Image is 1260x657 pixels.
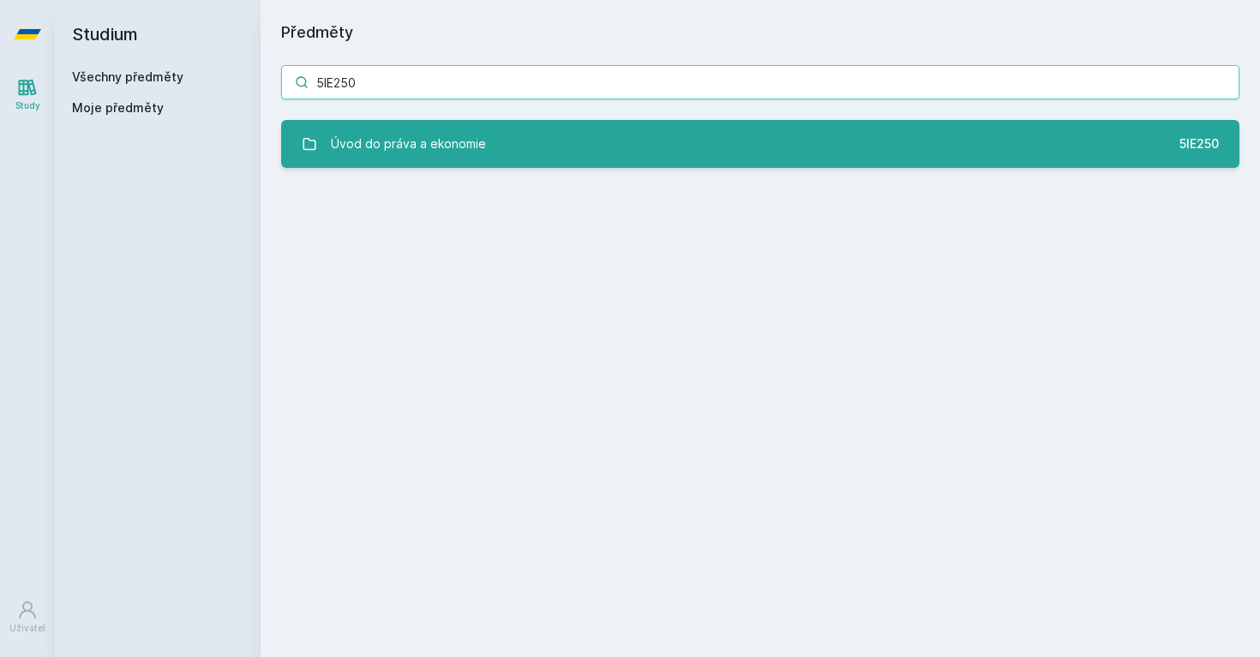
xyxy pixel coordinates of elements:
a: Všechny předměty [72,69,183,84]
div: Uživatel [9,622,45,635]
a: Study [3,69,51,121]
input: Název nebo ident předmětu… [281,65,1239,99]
a: Úvod do práva a ekonomie 5IE250 [281,120,1239,168]
h1: Předměty [281,21,1239,45]
a: Uživatel [3,591,51,643]
div: Úvod do práva a ekonomie [331,127,486,161]
div: 5IE250 [1179,135,1219,152]
span: Moje předměty [72,99,164,116]
div: Study [15,99,40,112]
